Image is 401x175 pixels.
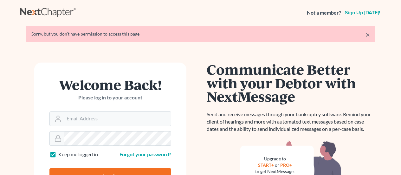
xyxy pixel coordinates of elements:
[258,162,274,168] a: START+
[31,31,370,37] div: Sorry, but you don't have permission to access this page
[49,78,171,91] h1: Welcome Back!
[49,94,171,101] p: Please log in to your account
[307,9,341,17] strong: Not a member?
[120,151,171,157] a: Forgot your password?
[365,31,370,38] a: ×
[207,111,375,133] p: Send and receive messages through your bankruptcy software. Remind your client of hearings and mo...
[280,162,292,168] a: PRO+
[64,112,171,126] input: Email Address
[207,63,375,103] h1: Communicate Better with your Debtor with NextMessage
[255,156,295,162] div: Upgrade to
[344,10,381,15] a: Sign up [DATE]!
[58,151,98,158] label: Keep me logged in
[255,168,295,175] div: to get NextMessage.
[275,162,279,168] span: or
